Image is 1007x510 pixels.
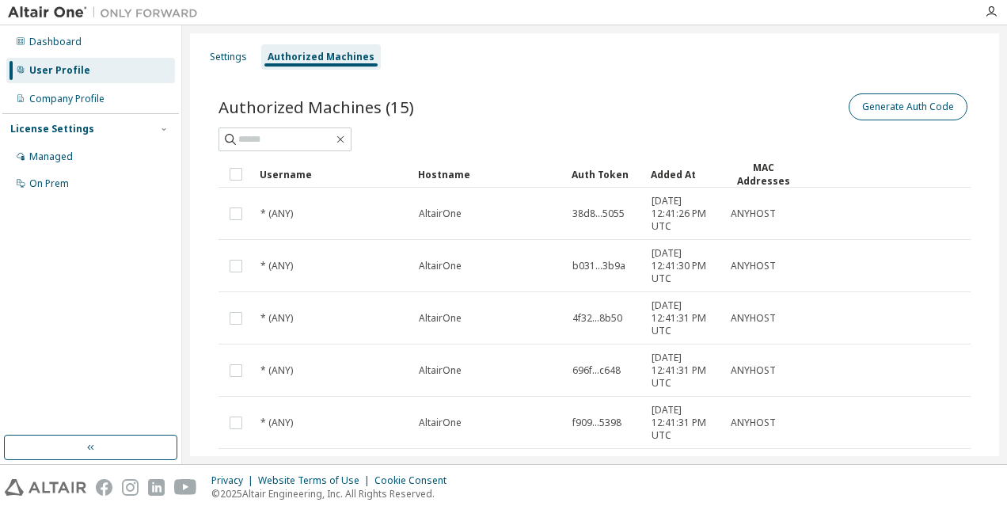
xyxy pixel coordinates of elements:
span: AltairOne [419,364,462,377]
div: User Profile [29,64,90,77]
p: © 2025 Altair Engineering, Inc. All Rights Reserved. [211,487,456,500]
span: [DATE] 12:41:30 PM UTC [652,247,716,285]
div: Company Profile [29,93,104,105]
div: Managed [29,150,73,163]
span: ANYHOST [731,364,776,377]
span: f909...5398 [572,417,621,429]
div: Added At [651,162,717,187]
span: AltairOne [419,312,462,325]
span: 38d8...5055 [572,207,625,220]
div: Hostname [418,162,559,187]
span: * (ANY) [260,417,293,429]
div: Authorized Machines [268,51,374,63]
div: Privacy [211,474,258,487]
span: * (ANY) [260,207,293,220]
img: altair_logo.svg [5,479,86,496]
div: Settings [210,51,247,63]
span: [DATE] 12:41:31 PM UTC [652,299,716,337]
span: * (ANY) [260,260,293,272]
span: AltairOne [419,207,462,220]
span: 4f32...8b50 [572,312,622,325]
img: Altair One [8,5,206,21]
div: License Settings [10,123,94,135]
span: ANYHOST [731,417,776,429]
div: Website Terms of Use [258,474,374,487]
div: Username [260,162,405,187]
span: AltairOne [419,260,462,272]
span: Authorized Machines (15) [218,96,414,118]
span: * (ANY) [260,364,293,377]
img: facebook.svg [96,479,112,496]
span: [DATE] 12:41:26 PM UTC [652,195,716,233]
button: Generate Auth Code [849,93,967,120]
img: linkedin.svg [148,479,165,496]
span: ANYHOST [731,312,776,325]
span: [DATE] 12:41:31 PM UTC [652,404,716,442]
div: MAC Addresses [730,161,796,188]
img: instagram.svg [122,479,139,496]
span: [DATE] 12:41:31 PM UTC [652,352,716,390]
span: 696f...c648 [572,364,621,377]
span: ANYHOST [731,207,776,220]
span: * (ANY) [260,312,293,325]
div: On Prem [29,177,69,190]
span: ANYHOST [731,260,776,272]
img: youtube.svg [174,479,197,496]
div: Dashboard [29,36,82,48]
div: Auth Token [572,162,638,187]
span: b031...3b9a [572,260,625,272]
span: AltairOne [419,417,462,429]
div: Cookie Consent [374,474,456,487]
